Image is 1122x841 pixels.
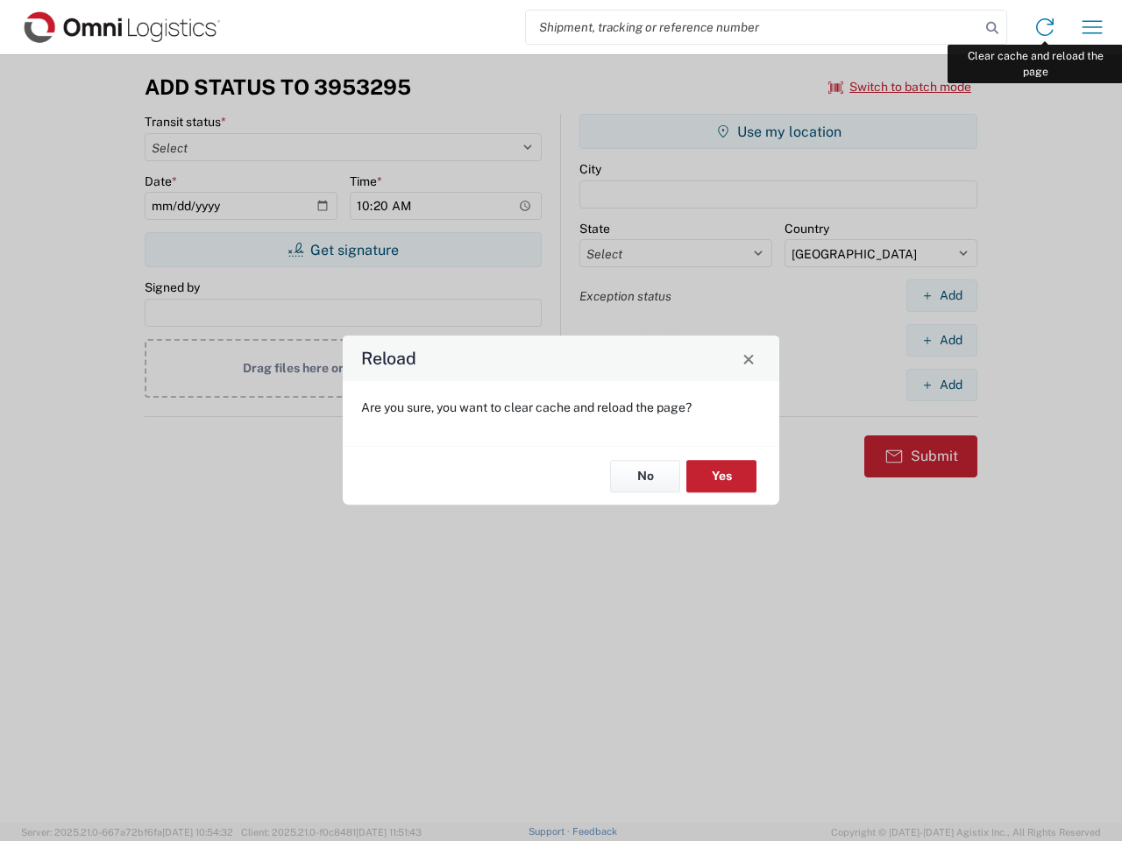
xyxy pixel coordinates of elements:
p: Are you sure, you want to clear cache and reload the page? [361,399,761,415]
h4: Reload [361,346,416,371]
button: No [610,460,680,492]
button: Close [736,346,761,371]
input: Shipment, tracking or reference number [526,11,980,44]
button: Yes [686,460,756,492]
